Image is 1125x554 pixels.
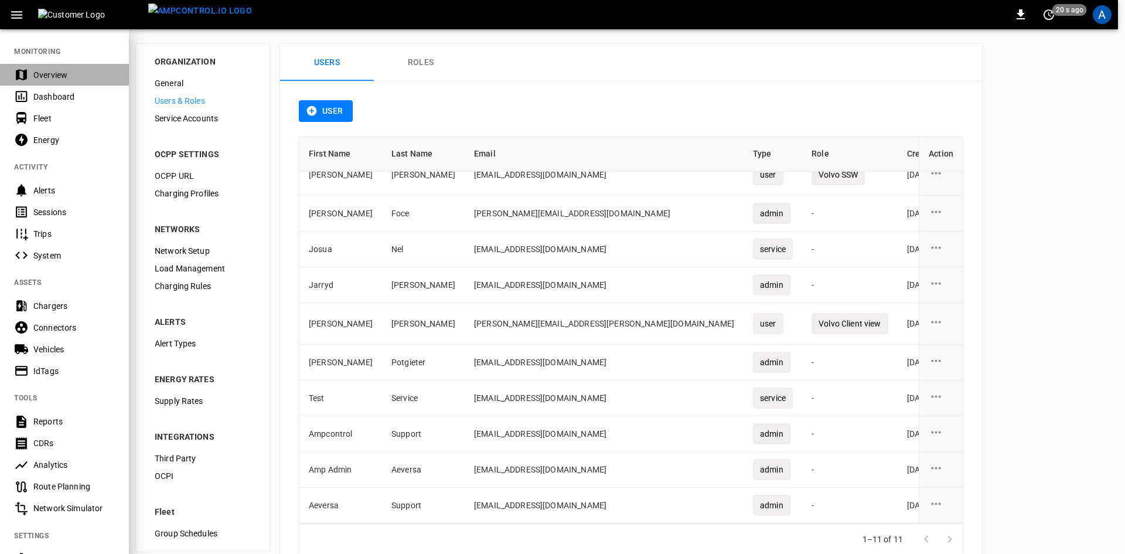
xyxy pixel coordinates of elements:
[148,4,252,18] img: ampcontrol.io logo
[33,113,115,124] div: Fleet
[38,9,144,21] img: Customer Logo
[33,206,115,218] div: Sessions
[33,69,115,81] div: Overview
[1052,4,1087,16] span: 20 s ago
[33,134,115,146] div: Energy
[1093,5,1112,24] div: profile-icon
[33,437,115,449] div: CDRs
[33,416,115,427] div: Reports
[33,91,115,103] div: Dashboard
[33,300,115,312] div: Chargers
[33,365,115,377] div: IdTags
[33,322,115,334] div: Connectors
[33,344,115,355] div: Vehicles
[33,228,115,240] div: Trips
[33,481,115,492] div: Route Planning
[33,185,115,196] div: Alerts
[33,502,115,514] div: Network Simulator
[1039,5,1058,24] button: set refresh interval
[33,459,115,471] div: Analytics
[33,250,115,261] div: System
